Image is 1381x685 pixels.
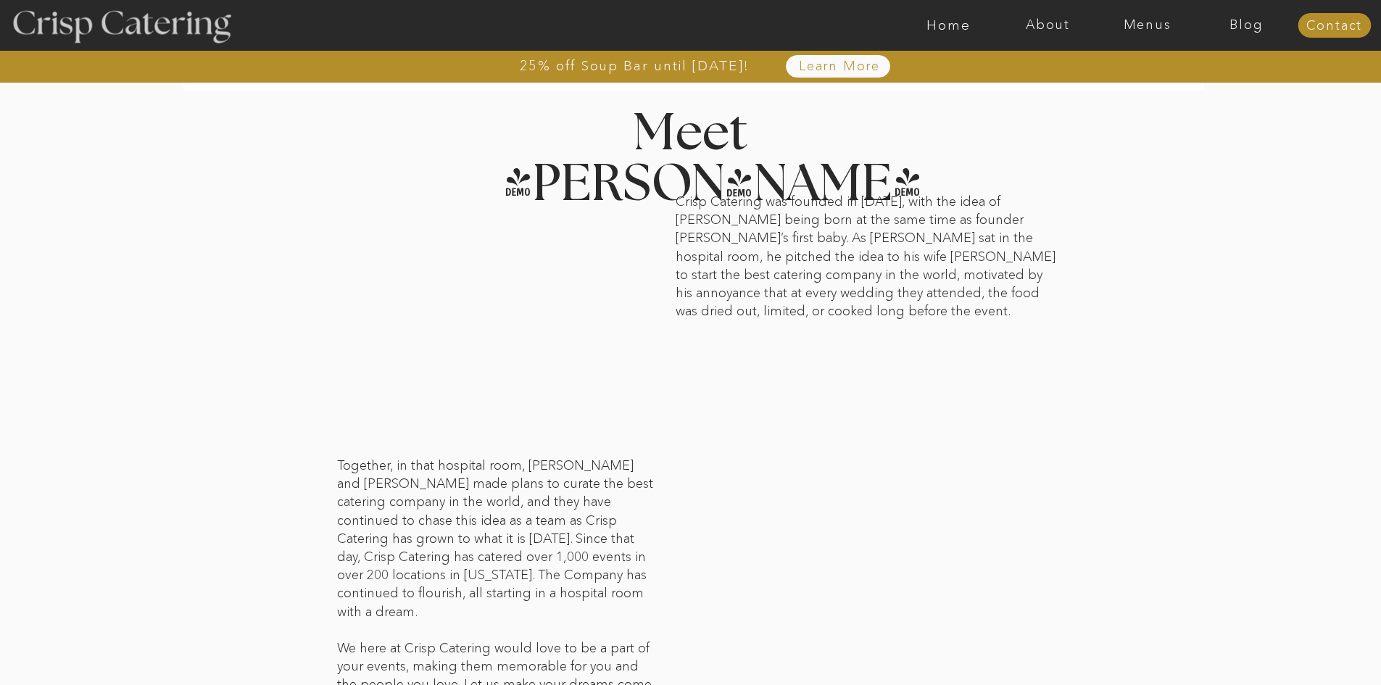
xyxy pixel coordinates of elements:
[1098,18,1197,33] a: Menus
[676,193,1060,322] p: Crisp Catering was founded in [DATE], with the idea of [PERSON_NAME] being born at the same time ...
[1298,19,1371,33] a: Contact
[998,18,1098,33] a: About
[468,59,802,73] a: 25% off Soup Bar until [DATE]!
[766,59,914,74] a: Learn More
[899,18,998,33] a: Home
[1197,18,1296,33] a: Blog
[337,457,656,654] p: Together, in that hospital room, [PERSON_NAME] and [PERSON_NAME] made plans to curate the best ca...
[503,109,879,166] h2: Meet [PERSON_NAME]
